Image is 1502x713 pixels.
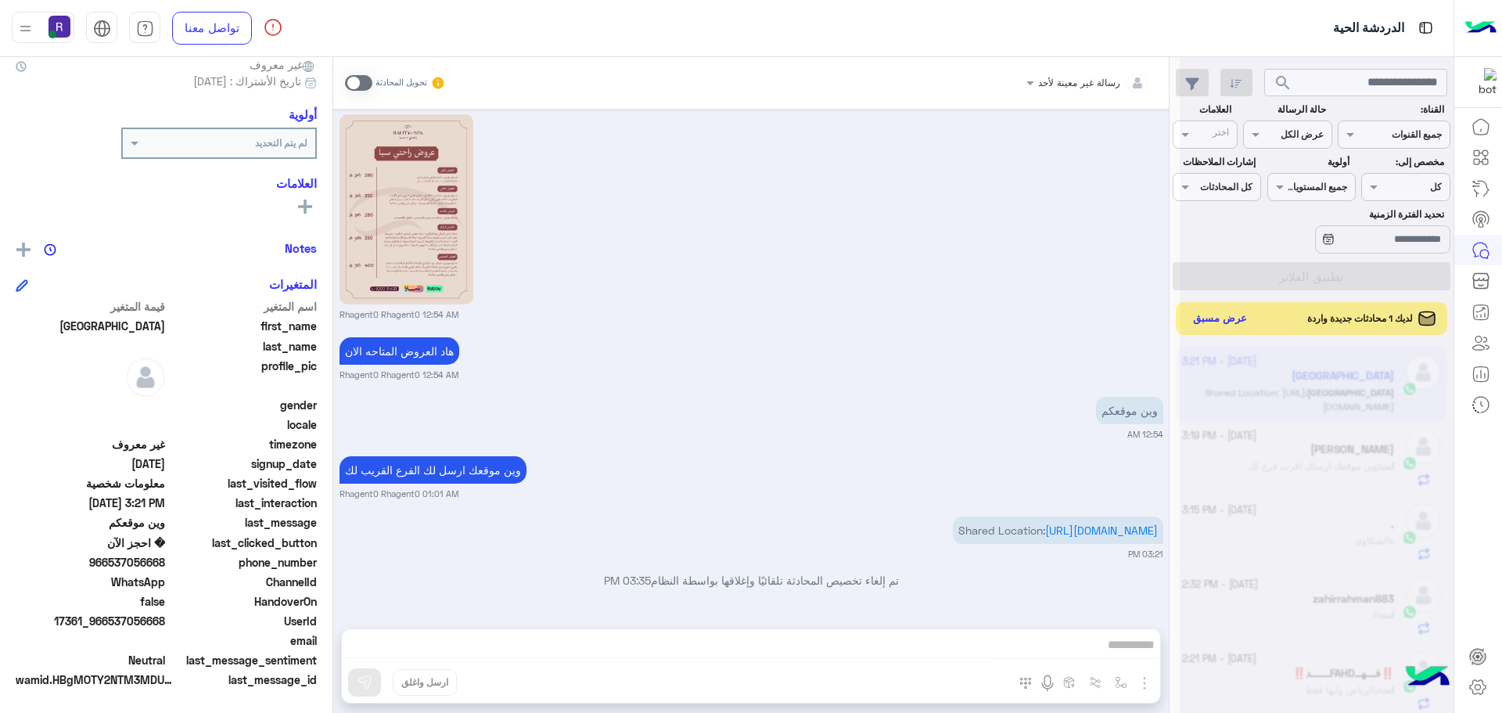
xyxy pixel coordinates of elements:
[168,613,318,629] span: UserId
[340,456,526,484] p: 2/10/2025, 1:01 AM
[168,514,318,531] span: last_message
[16,514,165,531] span: وين موقعكم
[1400,650,1455,705] img: hulul-logo.png
[340,308,458,321] small: Rhagent0 Rhagent0 12:54 AM
[604,574,651,587] span: 03:35 PM
[193,73,301,89] span: تاريخ الأشتراك : [DATE]
[1096,397,1163,424] p: 2/10/2025, 12:54 AM
[168,535,318,551] span: last_clicked_button
[340,369,458,381] small: Rhagent0 Rhagent0 12:54 AM
[953,517,1163,544] p: 2/10/2025, 3:21 PM
[16,397,165,413] span: null
[168,358,318,394] span: profile_pic
[1465,12,1497,45] img: Logo
[285,241,317,255] h6: Notes
[1174,155,1255,169] label: إشارات الملاحظات
[168,652,318,668] span: last_message_sentiment
[168,298,318,315] span: اسم المتغير
[1038,77,1120,88] span: رسالة غير معينة لأحد
[168,456,318,472] span: signup_date
[168,436,318,452] span: timezone
[168,397,318,413] span: gender
[1128,548,1163,560] small: 03:21 PM
[44,243,56,256] img: notes
[129,12,160,45] a: tab
[1333,18,1404,39] p: الدردشة الحية
[1468,68,1497,96] img: 322853014244696
[250,56,317,73] span: غير معروف
[16,672,172,688] span: wamid.HBgMOTY2NTM3MDU2NjY4FQIAEhgUM0E2RjYyRjI3QTBFRTNGQjA0RTAA
[16,495,165,511] span: 2025-10-02T12:21:49.085Z
[16,436,165,452] span: غير معروف
[93,20,111,38] img: tab
[168,475,318,492] span: last_visited_flow
[168,632,318,649] span: email
[16,298,165,315] span: قيمة المتغير
[340,488,458,500] small: Rhagent0 Rhagent0 01:01 AM
[1127,428,1163,441] small: 12:54 AM
[269,277,317,291] h6: المتغيرات
[16,574,165,590] span: 2
[16,318,165,334] span: Turki
[168,416,318,433] span: locale
[168,593,318,610] span: HandoverOn
[16,176,317,190] h6: العلامات
[255,137,307,149] b: لم يتم التحديد
[958,524,1045,537] span: Shared Location:
[1303,224,1330,251] div: loading...
[16,535,165,551] span: � احجز الآن
[168,554,318,571] span: phone_number
[168,574,318,590] span: ChannelId
[16,243,31,257] img: add
[340,572,1163,589] p: تم إلغاء تخصيص المحادثة تلقائيًا وإغلاقها بواسطة النظام
[1416,18,1436,38] img: tab
[16,632,165,649] span: null
[16,554,165,571] span: 966537056668
[126,358,165,397] img: defaultAdmin.png
[168,318,318,334] span: first_name
[16,475,165,492] span: معلومات شخصية
[289,107,317,121] h6: أولوية
[16,456,165,472] span: 2025-10-01T12:22:25.947Z
[136,20,154,38] img: tab
[16,613,165,629] span: 17361_966537056668
[16,593,165,610] span: false
[172,12,252,45] a: تواصل معنا
[1045,524,1158,537] a: [URL][DOMAIN_NAME]
[1174,103,1231,117] label: العلامات
[175,672,317,688] span: last_message_id
[168,338,318,355] span: last_name
[264,18,282,37] img: spinner
[16,19,35,38] img: profile
[1173,262,1450,290] button: تطبيق الفلاتر
[340,337,459,365] p: 2/10/2025, 12:54 AM
[340,114,474,304] img: 2KfZhNio2KfZgtin2KouanBn.jpg
[49,16,70,38] img: userImage
[1213,125,1231,143] div: اختر
[16,652,165,668] span: 0
[16,416,165,433] span: null
[375,77,427,89] small: تحويل المحادثة
[168,495,318,511] span: last_interaction
[393,669,457,696] button: ارسل واغلق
